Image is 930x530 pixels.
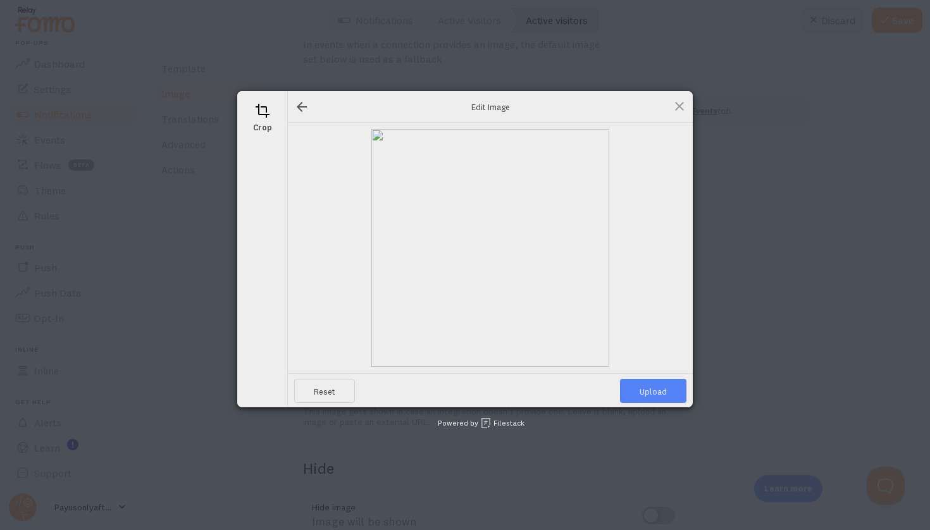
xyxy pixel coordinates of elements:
span: Upload [620,379,686,403]
div: Crop [240,94,285,139]
span: Edit Image [364,101,617,112]
span: Reset [294,379,355,403]
div: Powered by Filestack [406,407,524,439]
div: Go back [294,99,309,114]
